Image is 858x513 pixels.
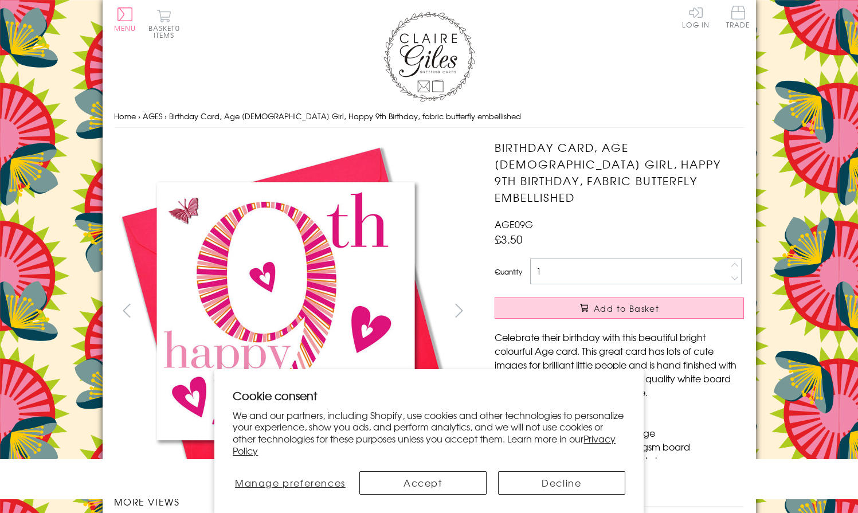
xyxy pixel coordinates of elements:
img: Birthday Card, Age 9 Girl, Happy 9th Birthday, fabric butterfly embellished [114,139,458,483]
span: Birthday Card, Age [DEMOGRAPHIC_DATA] Girl, Happy 9th Birthday, fabric butterfly embellished [169,111,521,122]
span: Add to Basket [594,303,659,314]
h1: Birthday Card, Age [DEMOGRAPHIC_DATA] Girl, Happy 9th Birthday, fabric butterfly embellished [495,139,744,205]
button: Manage preferences [233,471,347,495]
h3: More views [114,495,472,508]
span: Manage preferences [235,476,346,489]
button: next [446,297,472,323]
button: Add to Basket [495,297,744,319]
label: Quantity [495,267,522,277]
button: Accept [359,471,487,495]
a: Home [114,111,136,122]
span: £3.50 [495,231,523,247]
h2: Cookie consent [233,387,625,404]
span: › [138,111,140,122]
button: prev [114,297,140,323]
a: Log In [682,6,710,28]
a: Trade [726,6,750,30]
button: Menu [114,7,136,32]
nav: breadcrumbs [114,105,745,128]
button: Decline [498,471,625,495]
button: Basket0 items [148,9,180,38]
a: Privacy Policy [233,432,616,457]
span: Menu [114,23,136,33]
p: Celebrate their birthday with this beautiful bright colourful Age card. This great card has lots ... [495,330,744,399]
img: Claire Giles Greetings Cards [383,11,475,102]
a: AGES [143,111,162,122]
span: › [164,111,167,122]
p: We and our partners, including Shopify, use cookies and other technologies to personalize your ex... [233,409,625,457]
span: Trade [726,6,750,28]
span: AGE09G [495,217,533,231]
span: 0 items [154,23,180,40]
